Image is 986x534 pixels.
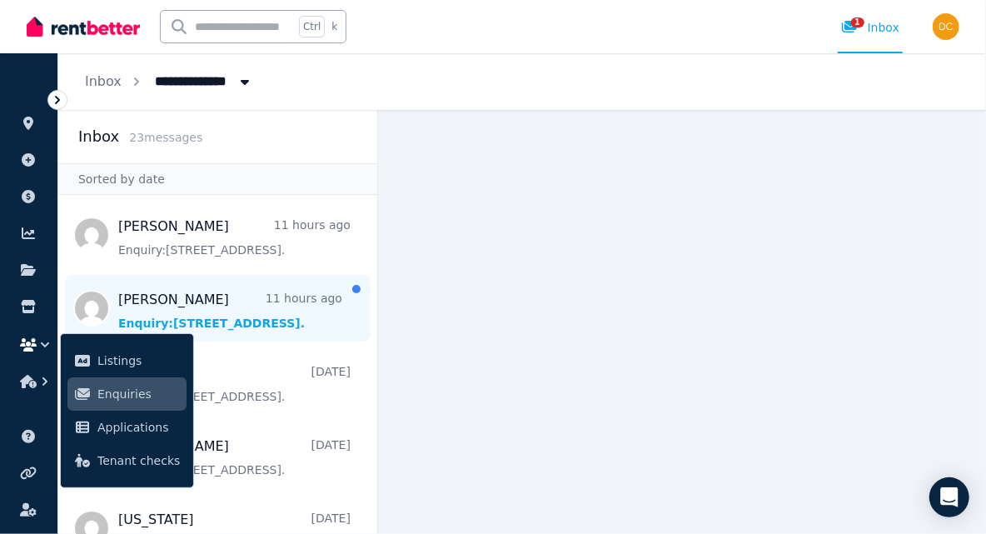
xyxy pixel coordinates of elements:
[67,411,187,444] a: Applications
[118,437,351,478] a: [PERSON_NAME][DATE]Enquiry:[STREET_ADDRESS].
[97,351,180,371] span: Listings
[97,451,180,471] span: Tenant checks
[97,384,180,404] span: Enquiries
[929,477,969,517] div: Open Intercom Messenger
[933,13,959,40] img: Dhiraj Chhetri
[85,73,122,89] a: Inbox
[58,53,280,110] nav: Breadcrumb
[78,125,119,148] h2: Inbox
[27,14,140,39] img: RentBetter
[129,131,202,144] span: 23 message s
[118,363,351,405] a: Ben[DATE]Enquiry:[STREET_ADDRESS].
[67,344,187,377] a: Listings
[97,417,180,437] span: Applications
[67,377,187,411] a: Enquiries
[58,163,377,195] div: Sorted by date
[331,20,337,33] span: k
[299,16,325,37] span: Ctrl
[118,290,342,332] a: [PERSON_NAME]11 hours agoEnquiry:[STREET_ADDRESS].
[851,17,864,27] span: 1
[841,19,899,36] div: Inbox
[58,195,377,534] nav: Message list
[67,444,187,477] a: Tenant checks
[118,217,351,258] a: [PERSON_NAME]11 hours agoEnquiry:[STREET_ADDRESS].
